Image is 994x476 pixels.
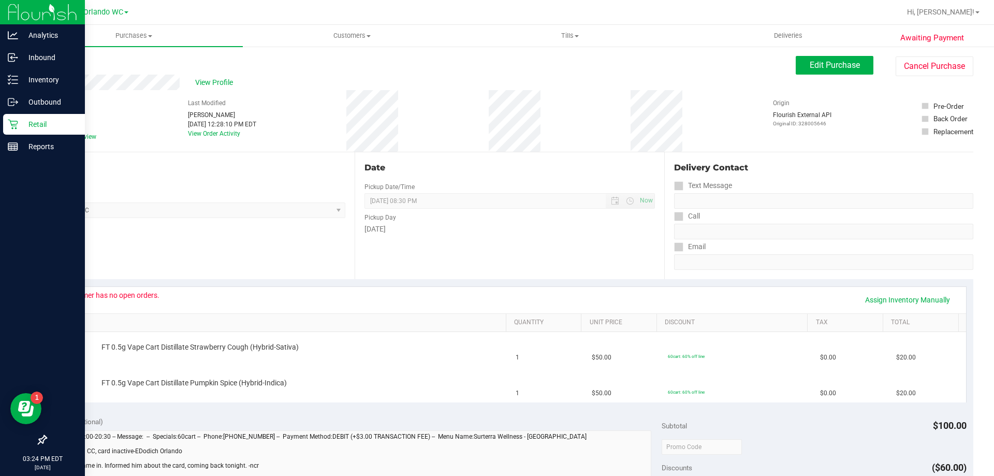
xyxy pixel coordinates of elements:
[25,25,243,47] a: Purchases
[810,60,860,70] span: Edit Purchase
[665,319,803,327] a: Discount
[796,56,873,75] button: Edit Purchase
[8,119,18,129] inline-svg: Retail
[101,342,299,352] span: FT 0.5g Vape Cart Distillate Strawberry Cough (Hybrid-Sativa)
[83,8,123,17] span: Orlando WC
[679,25,897,47] a: Deliveries
[101,378,287,388] span: FT 0.5g Vape Cart Distillate Pumpkin Spice (Hybrid-Indica)
[900,32,964,44] span: Awaiting Payment
[907,8,974,16] span: Hi, [PERSON_NAME]!
[674,162,973,174] div: Delivery Contact
[773,120,831,127] p: Original ID: 328005646
[933,126,973,137] div: Replacement
[933,113,968,124] div: Back Order
[933,101,964,111] div: Pre-Order
[760,31,816,40] span: Deliveries
[820,353,836,363] span: $0.00
[668,390,705,395] span: 60cart: 60% off line
[188,130,240,137] a: View Order Activity
[773,98,790,108] label: Origin
[933,420,967,431] span: $100.00
[461,31,678,40] span: Tills
[590,319,653,327] a: Unit Price
[10,393,41,424] iframe: Resource center
[364,224,654,235] div: [DATE]
[592,353,611,363] span: $50.00
[8,97,18,107] inline-svg: Outbound
[364,162,654,174] div: Date
[858,291,957,309] a: Assign Inventory Manually
[932,462,967,473] span: ($60.00)
[592,388,611,398] span: $50.00
[674,178,732,193] label: Text Message
[61,319,502,327] a: SKU
[891,319,954,327] a: Total
[674,224,973,239] input: Format: (999) 999-9999
[188,110,256,120] div: [PERSON_NAME]
[896,388,916,398] span: $20.00
[18,51,80,64] p: Inbound
[896,56,973,76] button: Cancel Purchase
[46,162,345,174] div: Location
[5,454,80,464] p: 03:24 PM EDT
[674,239,706,254] label: Email
[18,96,80,108] p: Outbound
[662,439,742,455] input: Promo Code
[18,29,80,41] p: Analytics
[188,98,226,108] label: Last Modified
[31,392,43,404] iframe: Resource center unread badge
[8,30,18,40] inline-svg: Analytics
[18,118,80,131] p: Retail
[514,319,577,327] a: Quantity
[662,422,687,430] span: Subtotal
[674,209,700,224] label: Call
[516,388,519,398] span: 1
[816,319,879,327] a: Tax
[668,354,705,359] span: 60cart: 60% off line
[18,74,80,86] p: Inventory
[8,141,18,152] inline-svg: Reports
[195,77,237,88] span: View Profile
[188,120,256,129] div: [DATE] 12:28:10 PM EDT
[674,193,973,209] input: Format: (999) 999-9999
[516,353,519,363] span: 1
[63,291,159,299] div: Customer has no open orders.
[461,25,679,47] a: Tills
[18,140,80,153] p: Reports
[364,213,396,222] label: Pickup Day
[8,52,18,63] inline-svg: Inbound
[243,31,460,40] span: Customers
[773,110,831,127] div: Flourish External API
[896,353,916,363] span: $20.00
[243,25,461,47] a: Customers
[5,464,80,471] p: [DATE]
[8,75,18,85] inline-svg: Inventory
[25,31,243,40] span: Purchases
[820,388,836,398] span: $0.00
[364,182,415,192] label: Pickup Date/Time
